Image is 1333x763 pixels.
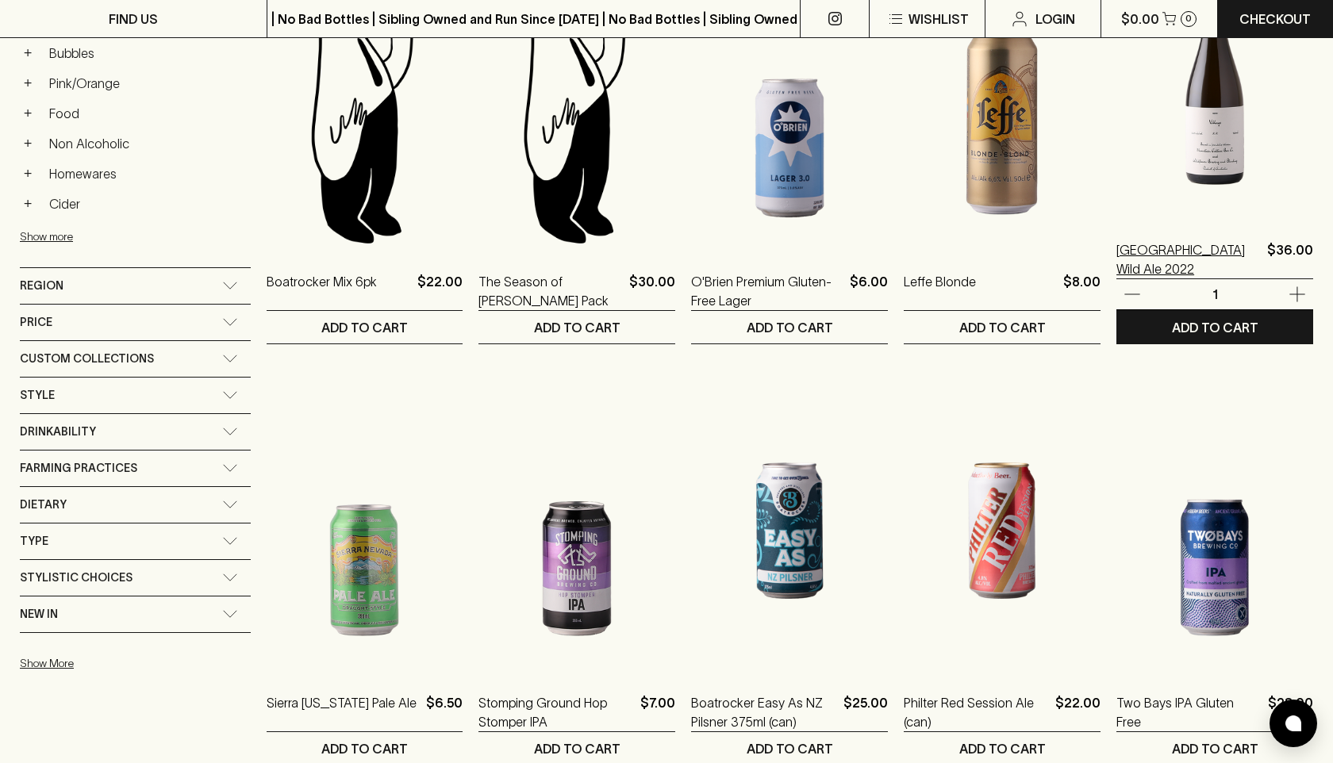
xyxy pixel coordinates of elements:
p: $6.50 [426,693,463,731]
p: ADD TO CART [959,318,1046,337]
p: 0 [1185,14,1192,23]
img: Stomping Ground Hop Stomper IPA [478,392,675,669]
a: O'Brien Premium Gluten-Free Lager [691,272,843,310]
span: Type [20,531,48,551]
img: bubble-icon [1285,715,1301,731]
div: Style [20,378,251,413]
p: ADD TO CART [1172,739,1258,758]
a: Homewares [42,160,251,187]
p: $7.00 [640,693,675,731]
p: $25.00 [843,693,888,731]
button: + [20,136,36,151]
p: 1 [1196,286,1234,303]
button: + [20,105,36,121]
div: Price [20,305,251,340]
p: ADD TO CART [747,318,833,337]
span: Drinkability [20,422,96,442]
div: Type [20,523,251,559]
p: $36.00 [1267,240,1313,278]
button: + [20,75,36,91]
a: [GEOGRAPHIC_DATA] Wild Ale 2022 [1116,240,1261,278]
p: Checkout [1239,10,1311,29]
p: ADD TO CART [321,739,408,758]
a: The Season of [PERSON_NAME] Pack [478,272,623,310]
p: FIND US [109,10,158,29]
p: ADD TO CART [1172,318,1258,337]
button: Show More [20,647,228,680]
p: ADD TO CART [321,318,408,337]
p: $22.00 [1055,693,1101,731]
div: Stylistic Choices [20,560,251,596]
a: Two Bays IPA Gluten Free [1116,693,1262,731]
span: Price [20,312,52,332]
p: ADD TO CART [747,739,833,758]
p: $30.00 [629,272,675,310]
button: ADD TO CART [1116,311,1313,343]
span: Custom Collections [20,349,154,369]
button: Show more [20,220,228,253]
img: Boatrocker Easy As NZ Pilsner 375ml (can) [691,392,888,669]
button: ADD TO CART [904,311,1101,343]
button: + [20,166,36,182]
span: Farming Practices [20,458,137,478]
span: Stylistic Choices [20,568,133,588]
button: ADD TO CART [267,311,463,343]
p: $0.00 [1121,10,1159,29]
a: Food [42,100,251,127]
a: Non Alcoholic [42,130,251,157]
a: Bubbles [42,40,251,67]
button: ADD TO CART [478,311,675,343]
div: Drinkability [20,414,251,450]
div: Dietary [20,487,251,523]
a: Sierra [US_STATE] Pale Ale [267,693,417,731]
a: Philter Red Session Ale (can) [904,693,1049,731]
p: ADD TO CART [959,739,1046,758]
a: Boatrocker Easy As NZ Pilsner 375ml (can) [691,693,837,731]
span: Dietary [20,495,67,515]
a: Boatrocker Mix 6pk [267,272,377,310]
span: Style [20,385,55,405]
p: $28.00 [1268,693,1313,731]
p: ADD TO CART [534,739,620,758]
a: Leffe Blonde [904,272,976,310]
img: Philter Red Session Ale (can) [904,392,1101,669]
a: Pink/Orange [42,70,251,97]
p: $8.00 [1063,272,1101,310]
button: + [20,45,36,61]
button: + [20,196,36,212]
p: Login [1035,10,1075,29]
div: New In [20,596,251,632]
div: Custom Collections [20,341,251,377]
p: $22.00 [417,272,463,310]
button: ADD TO CART [691,311,888,343]
a: Stomping Ground Hop Stomper IPA [478,693,634,731]
p: Wishlist [909,10,969,29]
a: Cider [42,190,251,217]
div: Region [20,268,251,304]
span: Region [20,276,63,296]
img: Two Bays IPA Gluten Free [1116,392,1313,669]
div: Farming Practices [20,451,251,486]
span: New In [20,604,58,624]
p: ADD TO CART [534,318,620,337]
p: $6.00 [850,272,888,310]
img: Sierra Nevada Pale Ale [267,392,463,669]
